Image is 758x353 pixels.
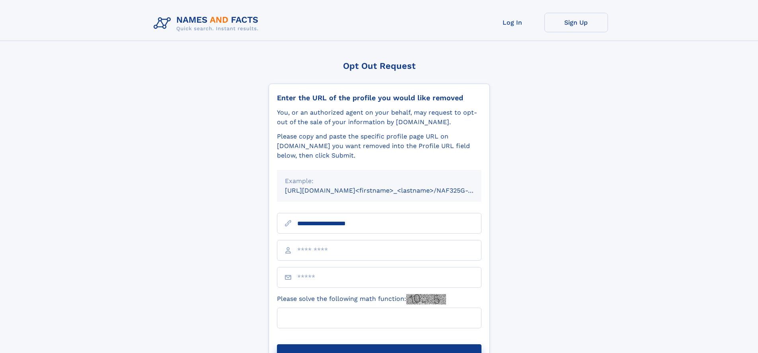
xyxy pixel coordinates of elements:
img: Logo Names and Facts [150,13,265,34]
a: Log In [481,13,544,32]
label: Please solve the following math function: [277,294,446,304]
div: Enter the URL of the profile you would like removed [277,94,481,102]
div: Please copy and paste the specific profile page URL on [DOMAIN_NAME] you want removed into the Pr... [277,132,481,160]
div: Opt Out Request [269,61,490,71]
div: You, or an authorized agent on your behalf, may request to opt-out of the sale of your informatio... [277,108,481,127]
small: [URL][DOMAIN_NAME]<firstname>_<lastname>/NAF325G-xxxxxxxx [285,187,497,194]
div: Example: [285,176,474,186]
a: Sign Up [544,13,608,32]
